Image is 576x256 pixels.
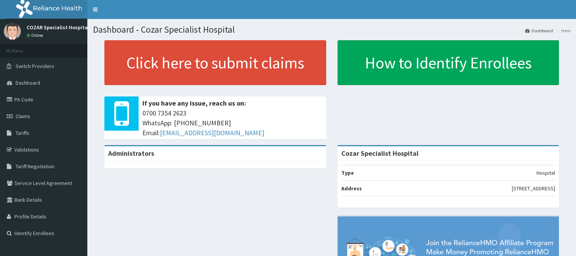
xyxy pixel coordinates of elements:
b: Type [341,169,354,176]
span: Claims [16,113,30,120]
strong: Cozar Specialist Hospital [341,149,418,158]
span: 0700 7354 2623 WhatsApp: [PHONE_NUMBER] Email: [142,108,322,137]
p: [STREET_ADDRESS] [512,185,555,192]
span: Tariff Negotiation [16,163,54,170]
h1: Dashboard - Cozar Specialist Hospital [93,25,570,35]
span: Tariffs [16,130,29,136]
b: If you have any issue, reach us on: [142,99,246,107]
span: Switch Providers [16,63,54,70]
img: User Image [4,23,21,40]
p: COZAR Specialist Hospital [27,25,89,30]
a: Online [27,33,45,38]
b: Address [341,185,362,192]
a: Dashboard [525,27,553,34]
b: Administrators [108,149,154,158]
p: Hospital [537,169,555,177]
a: Click here to submit claims [104,40,326,85]
a: [EMAIL_ADDRESS][DOMAIN_NAME] [160,128,264,137]
a: How to Identify Enrollees [338,40,559,85]
span: Dashboard [16,79,40,86]
li: Here [554,27,570,34]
